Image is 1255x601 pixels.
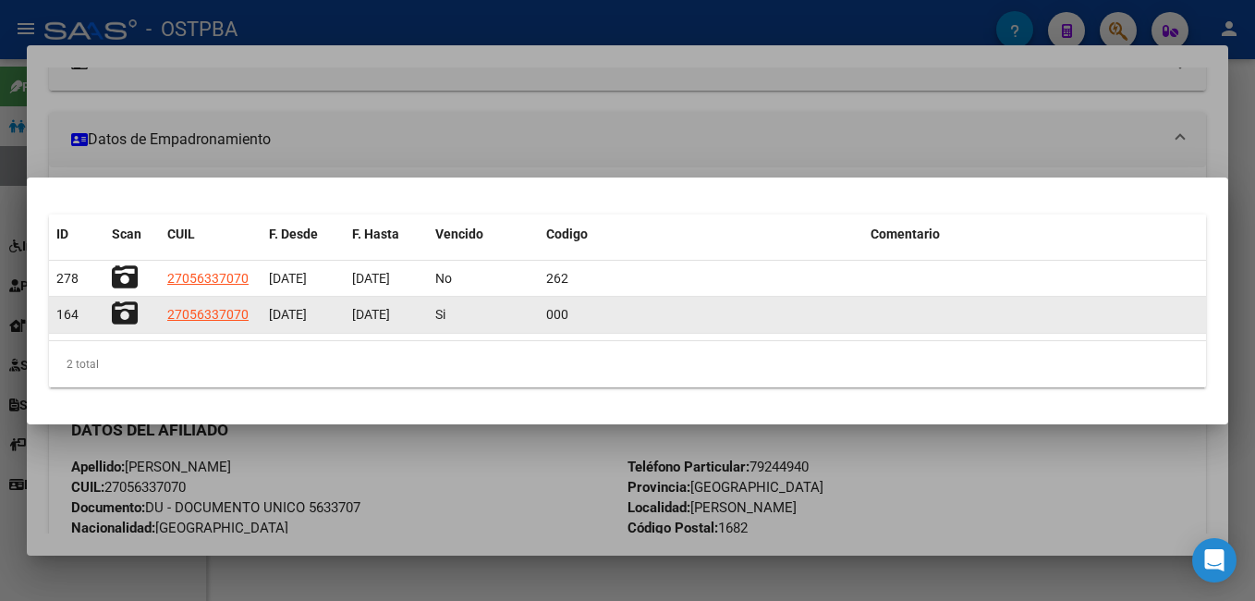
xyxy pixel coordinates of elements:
[546,271,568,286] span: 262
[871,227,940,241] span: Comentario
[269,227,318,241] span: F. Desde
[56,271,79,286] span: 278
[546,227,588,241] span: Codigo
[352,271,390,286] span: [DATE]
[269,271,307,286] span: [DATE]
[167,227,195,241] span: CUIL
[262,215,345,254] datatable-header-cell: F. Desde
[863,215,1206,254] datatable-header-cell: Comentario
[269,307,307,322] span: [DATE]
[167,307,249,322] span: 27056337070
[546,307,568,322] span: 000
[49,215,104,254] datatable-header-cell: ID
[539,215,863,254] datatable-header-cell: Codigo
[49,341,1206,387] div: 2 total
[167,271,249,286] span: 27056337070
[435,271,452,286] span: No
[428,215,539,254] datatable-header-cell: Vencido
[435,227,483,241] span: Vencido
[56,307,79,322] span: 164
[112,227,141,241] span: Scan
[56,227,68,241] span: ID
[160,215,262,254] datatable-header-cell: CUIL
[104,215,160,254] datatable-header-cell: Scan
[345,215,428,254] datatable-header-cell: F. Hasta
[435,307,445,322] span: Si
[352,307,390,322] span: [DATE]
[1192,538,1237,583] div: Open Intercom Messenger
[352,227,399,241] span: F. Hasta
